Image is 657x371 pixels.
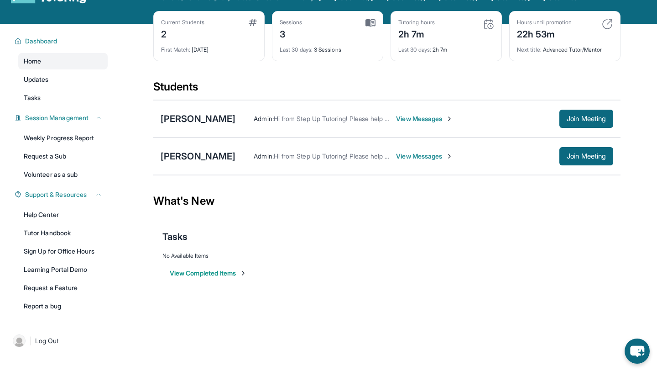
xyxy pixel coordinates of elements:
[517,41,613,53] div: Advanced Tutor/Mentor
[398,26,435,41] div: 2h 7m
[280,41,375,53] div: 3 Sessions
[153,79,620,100] div: Students
[25,113,89,122] span: Session Management
[21,37,102,46] button: Dashboard
[398,41,494,53] div: 2h 7m
[398,46,431,53] span: Last 30 days :
[559,147,613,165] button: Join Meeting
[170,269,247,278] button: View Completed Items
[602,19,613,30] img: card
[517,26,572,41] div: 22h 53m
[35,336,59,345] span: Log Out
[18,71,108,88] a: Updates
[254,152,273,160] span: Admin :
[24,75,49,84] span: Updates
[396,152,453,161] span: View Messages
[280,46,313,53] span: Last 30 days :
[18,130,108,146] a: Weekly Progress Report
[254,115,273,122] span: Admin :
[161,112,235,125] div: [PERSON_NAME]
[18,225,108,241] a: Tutor Handbook
[567,116,606,122] span: Join Meeting
[153,181,620,221] div: What's New
[567,154,606,159] span: Join Meeting
[249,19,257,26] img: card
[29,335,31,346] span: |
[25,190,87,199] span: Support & Resources
[24,93,41,102] span: Tasks
[396,114,453,123] span: View Messages
[161,46,190,53] span: First Match :
[161,150,235,163] div: [PERSON_NAME]
[162,252,611,260] div: No Available Items
[18,148,108,164] a: Request a Sub
[398,19,435,26] div: Tutoring hours
[161,41,257,53] div: [DATE]
[18,261,108,278] a: Learning Portal Demo
[9,331,108,351] a: |Log Out
[625,339,650,364] button: chat-button
[161,26,204,41] div: 2
[18,90,108,106] a: Tasks
[280,26,302,41] div: 3
[365,19,375,27] img: card
[559,110,613,128] button: Join Meeting
[280,19,302,26] div: Sessions
[18,298,108,314] a: Report a bug
[24,57,41,66] span: Home
[18,207,108,223] a: Help Center
[517,19,572,26] div: Hours until promotion
[18,243,108,260] a: Sign Up for Office Hours
[446,153,453,160] img: Chevron-Right
[18,280,108,296] a: Request a Feature
[161,19,204,26] div: Current Students
[446,115,453,122] img: Chevron-Right
[162,230,188,243] span: Tasks
[21,190,102,199] button: Support & Resources
[517,46,542,53] span: Next title :
[18,53,108,69] a: Home
[18,166,108,183] a: Volunteer as a sub
[13,334,26,347] img: user-img
[21,113,102,122] button: Session Management
[483,19,494,30] img: card
[25,37,57,46] span: Dashboard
